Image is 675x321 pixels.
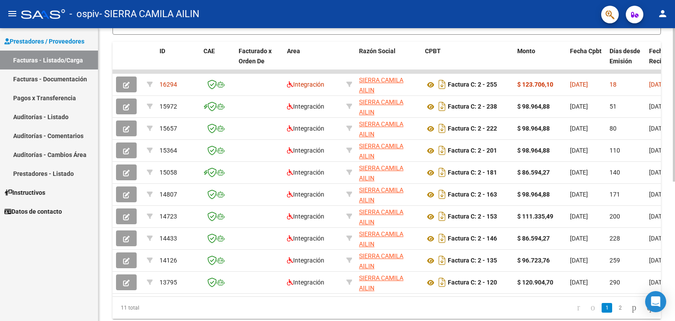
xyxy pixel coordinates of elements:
span: - ospiv [69,4,99,24]
span: 80 [610,125,617,132]
span: Razón Social [359,47,396,55]
span: 110 [610,147,620,154]
datatable-header-cell: Monto [514,42,566,80]
strong: $ 86.594,27 [517,235,550,242]
span: 15972 [160,103,177,110]
span: [DATE] [649,235,667,242]
i: Descargar documento [436,77,448,91]
span: [DATE] [570,257,588,264]
datatable-header-cell: ID [156,42,200,80]
span: 171 [610,191,620,198]
strong: Factura C: 2 - 201 [448,147,497,154]
strong: $ 98.964,88 [517,191,550,198]
strong: Factura C: 2 - 153 [448,213,497,220]
span: [DATE] [649,125,667,132]
span: [DATE] [649,81,667,88]
span: CAE [203,47,215,55]
datatable-header-cell: Fecha Cpbt [566,42,606,80]
li: page 2 [613,300,627,315]
strong: Factura C: 2 - 238 [448,103,497,110]
div: Open Intercom Messenger [645,291,666,312]
span: 259 [610,257,620,264]
div: 27391155726 [359,273,418,292]
strong: Factura C: 2 - 120 [448,279,497,286]
a: go to previous page [587,303,599,313]
span: Monto [517,47,535,55]
i: Descargar documento [436,187,448,201]
span: [DATE] [649,169,667,176]
span: Fecha Cpbt [570,47,602,55]
span: [DATE] [570,279,588,286]
strong: $ 86.594,27 [517,169,550,176]
span: [DATE] [649,147,667,154]
span: 14433 [160,235,177,242]
div: 27391155726 [359,119,418,138]
div: 27391155726 [359,185,418,204]
span: Integración [287,213,324,220]
strong: Factura C: 2 - 135 [448,257,497,264]
span: Area [287,47,300,55]
datatable-header-cell: CAE [200,42,235,80]
div: 27391155726 [359,207,418,226]
span: [DATE] [649,213,667,220]
div: 27391155726 [359,251,418,270]
span: SIERRA CAMILA AILIN [359,186,403,204]
strong: $ 96.723,76 [517,257,550,264]
a: 1 [602,303,612,313]
span: Integración [287,169,324,176]
span: [DATE] [570,81,588,88]
span: 14126 [160,257,177,264]
span: Integración [287,147,324,154]
i: Descargar documento [436,231,448,245]
span: Integración [287,191,324,198]
strong: Factura C: 2 - 181 [448,169,497,176]
i: Descargar documento [436,253,448,267]
a: go to next page [628,303,640,313]
i: Descargar documento [436,165,448,179]
span: SIERRA CAMILA AILIN [359,208,403,226]
span: SIERRA CAMILA AILIN [359,77,403,94]
span: [DATE] [570,103,588,110]
strong: $ 98.964,88 [517,125,550,132]
a: 2 [615,303,625,313]
strong: Factura C: 2 - 163 [448,191,497,198]
mat-icon: person [657,8,668,19]
span: Integración [287,125,324,132]
i: Descargar documento [436,121,448,135]
strong: $ 98.964,88 [517,103,550,110]
i: Descargar documento [436,99,448,113]
span: Días desde Emisión [610,47,640,65]
i: Descargar documento [436,143,448,157]
span: ID [160,47,165,55]
span: 200 [610,213,620,220]
span: Integración [287,81,324,88]
span: CPBT [425,47,441,55]
div: 27391155726 [359,97,418,116]
datatable-header-cell: Días desde Emisión [606,42,646,80]
span: SIERRA CAMILA AILIN [359,252,403,270]
span: [DATE] [570,125,588,132]
span: [DATE] [570,147,588,154]
span: 228 [610,235,620,242]
div: 27391155726 [359,141,418,160]
strong: $ 123.706,10 [517,81,553,88]
span: 140 [610,169,620,176]
strong: $ 98.964,88 [517,147,550,154]
a: go to last page [643,303,655,313]
span: [DATE] [649,103,667,110]
div: 27391155726 [359,229,418,248]
span: Integración [287,103,324,110]
div: 11 total [112,297,221,319]
span: - SIERRA CAMILA AILIN [99,4,200,24]
span: 14723 [160,213,177,220]
span: [DATE] [649,279,667,286]
li: page 1 [600,300,613,315]
strong: Factura C: 2 - 255 [448,81,497,88]
datatable-header-cell: CPBT [421,42,514,80]
span: 16294 [160,81,177,88]
span: SIERRA CAMILA AILIN [359,98,403,116]
span: [DATE] [649,191,667,198]
span: 15364 [160,147,177,154]
span: [DATE] [570,191,588,198]
span: SIERRA CAMILA AILIN [359,164,403,182]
